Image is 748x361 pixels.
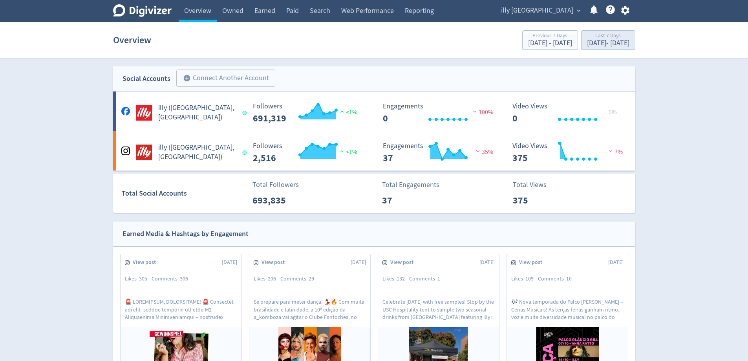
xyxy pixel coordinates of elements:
[607,148,623,156] span: 7%
[249,142,367,163] svg: Followers ---
[528,33,572,40] div: Previous 7 Days
[581,30,635,50] button: Last 7 Days[DATE]- [DATE]
[397,275,405,282] span: 132
[123,73,170,84] div: Social Accounts
[351,258,366,266] span: [DATE]
[508,103,626,123] svg: Video Views 0
[508,142,626,163] svg: Video Views 375
[243,150,249,155] span: Data last synced: 8 Oct 2025, 4:02am (AEDT)
[511,298,624,320] p: 🎶 Nova temporada do Palco [PERSON_NAME] – Cenas Musicais! As terças-feiras ganham ritmo, voz e mu...
[280,275,318,283] div: Comments
[113,92,635,131] a: illy (AU, NZ) undefinedilly ([GEOGRAPHIC_DATA], [GEOGRAPHIC_DATA]) Followers --- Followers 691,31...
[513,180,558,190] p: Total Views
[604,108,617,116] span: _ 0%
[158,103,236,122] h5: illy ([GEOGRAPHIC_DATA], [GEOGRAPHIC_DATA])
[183,74,191,82] span: add_circle
[170,71,275,87] a: Connect Another Account
[519,258,547,266] span: View post
[471,108,479,114] img: negative-performance.svg
[338,148,357,156] span: <1%
[180,275,188,282] span: 306
[123,228,249,240] div: Earned Media & Hashtags by Engagement
[176,70,275,87] button: Connect Another Account
[133,258,160,266] span: View post
[522,30,578,50] button: Previous 7 Days[DATE] - [DATE]
[379,103,497,123] svg: Engagements 0
[587,33,629,40] div: Last 7 Days
[252,193,298,207] p: 693,835
[437,275,440,282] span: 1
[382,193,427,207] p: 37
[338,108,346,114] img: positive-performance.svg
[158,143,236,162] h5: illy ([GEOGRAPHIC_DATA], [GEOGRAPHIC_DATA])
[122,188,247,199] div: Total Social Accounts
[471,108,493,116] span: 100%
[525,275,534,282] span: 109
[474,148,493,156] span: 35%
[409,275,444,283] div: Comments
[125,275,152,283] div: Likes
[136,105,152,121] img: illy (AU, NZ) undefined
[479,258,495,266] span: [DATE]
[252,180,299,190] p: Total Followers
[268,275,276,282] span: 206
[566,275,572,282] span: 10
[587,40,629,47] div: [DATE] - [DATE]
[254,298,366,320] p: Se prepare para meter dança! 💃🏽🔥 Com muita brasilidade e latinidade, a 10ª edição da a_komboza va...
[243,111,249,115] span: Data last synced: 8 Oct 2025, 4:02am (AEDT)
[262,258,289,266] span: View post
[608,258,624,266] span: [DATE]
[249,103,367,123] svg: Followers ---
[113,27,151,53] h1: Overview
[511,275,538,283] div: Likes
[382,275,409,283] div: Likes
[379,142,497,163] svg: Engagements 37
[254,275,280,283] div: Likes
[575,7,582,14] span: expand_more
[382,180,439,190] p: Total Engagements
[338,148,346,154] img: positive-performance.svg
[309,275,314,282] span: 29
[382,298,495,320] p: Celebrate [DATE] with free samples! Stop by the USC Hospitality tent to sample two seasonal drink...
[528,40,572,47] div: [DATE] - [DATE]
[125,298,237,320] p: 🚨 LOREMIPSUM, DOLORSITAME! 🚨⁠ Consectet adi elit_seddoe temporin utl etdo M2 Aliquaenima Minimven...
[474,148,482,154] img: negative-performance.svg
[152,275,192,283] div: Comments
[222,258,237,266] span: [DATE]
[501,4,573,17] span: illy [GEOGRAPHIC_DATA]
[498,4,583,17] button: illy [GEOGRAPHIC_DATA]
[139,275,147,282] span: 305
[538,275,576,283] div: Comments
[390,258,418,266] span: View post
[513,193,558,207] p: 375
[136,145,152,160] img: illy (AU, NZ) undefined
[113,131,635,170] a: illy (AU, NZ) undefinedilly ([GEOGRAPHIC_DATA], [GEOGRAPHIC_DATA]) Followers --- Followers 2,516 ...
[607,148,614,154] img: negative-performance.svg
[338,108,357,116] span: <1%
